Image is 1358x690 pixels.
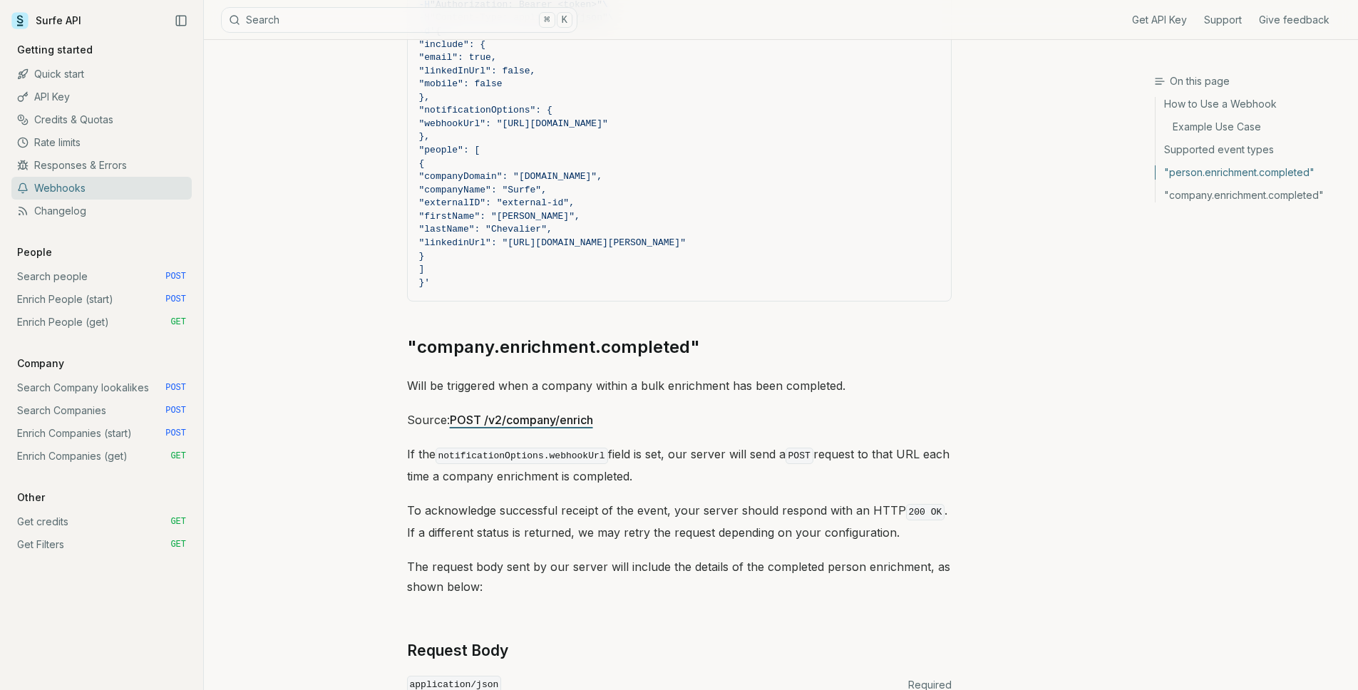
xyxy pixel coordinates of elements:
a: Enrich Companies (start) POST [11,422,192,445]
span: "externalID": "external-id", [419,197,575,208]
a: Get API Key [1132,13,1187,27]
a: Supported event types [1156,138,1347,161]
a: Credits & Quotas [11,108,192,131]
span: "include": { [419,39,486,50]
a: Responses & Errors [11,154,192,177]
p: People [11,245,58,259]
span: "companyDomain": "[DOMAIN_NAME]", [419,171,602,182]
a: "company.enrichment.completed" [1156,184,1347,202]
a: Search Companies POST [11,399,192,422]
p: Will be triggered when a company within a bulk enrichment has been completed. [407,376,952,396]
a: Give feedback [1259,13,1329,27]
span: GET [170,539,186,550]
span: "lastName": "Chevalier", [419,224,552,235]
span: "firstName": "[PERSON_NAME]", [419,211,580,222]
a: Enrich Companies (get) GET [11,445,192,468]
a: Get credits GET [11,510,192,533]
button: Collapse Sidebar [170,10,192,31]
p: To acknowledge successful receipt of the event, your server should respond with an HTTP . If a di... [407,500,952,542]
span: }' [419,277,431,288]
a: Search people POST [11,265,192,288]
p: Other [11,490,51,505]
span: "mobile": false [419,78,503,89]
code: notificationOptions.webhookUrl [436,448,608,464]
a: "person.enrichment.completed" [1156,161,1347,184]
kbd: K [557,12,572,28]
a: Get Filters GET [11,533,192,556]
span: "linkedInUrl": false, [419,66,536,76]
a: Example Use Case [1156,115,1347,138]
code: POST [786,448,813,464]
a: Enrich People (get) GET [11,311,192,334]
span: POST [165,405,186,416]
a: Surfe API [11,10,81,31]
a: Changelog [11,200,192,222]
a: "company.enrichment.completed" [407,336,700,359]
p: If the field is set, our server will send a request to that URL each time a company enrichment is... [407,444,952,486]
a: Rate limits [11,131,192,154]
a: API Key [11,86,192,108]
a: Request Body [407,641,508,661]
p: The request body sent by our server will include the details of the completed person enrichment, ... [407,557,952,597]
code: 200 OK [906,504,945,520]
a: Support [1204,13,1242,27]
p: Source: [407,410,952,430]
span: GET [170,316,186,328]
span: } [419,251,425,262]
span: POST [165,271,186,282]
button: Search⌘K [221,7,577,33]
span: "webhookUrl": "[URL][DOMAIN_NAME]" [419,118,608,129]
p: Company [11,356,70,371]
span: "notificationOptions": { [419,105,552,115]
span: POST [165,382,186,393]
span: GET [170,516,186,527]
span: POST [165,428,186,439]
a: POST /v2/company/enrich [450,413,593,427]
span: { [419,158,425,169]
span: "linkedinUrl": "[URL][DOMAIN_NAME][PERSON_NAME]" [419,237,686,248]
span: GET [170,450,186,462]
span: POST [165,294,186,305]
span: "people": [ [419,145,480,155]
span: "companyName": "Surfe", [419,185,547,195]
span: }, [419,92,431,103]
a: Quick start [11,63,192,86]
span: }, [419,131,431,142]
p: Getting started [11,43,98,57]
a: Search Company lookalikes POST [11,376,192,399]
span: "email": true, [419,52,497,63]
a: How to Use a Webhook [1156,97,1347,115]
span: ] [419,264,425,274]
kbd: ⌘ [539,12,555,28]
h3: On this page [1154,74,1347,88]
a: Enrich People (start) POST [11,288,192,311]
a: Webhooks [11,177,192,200]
